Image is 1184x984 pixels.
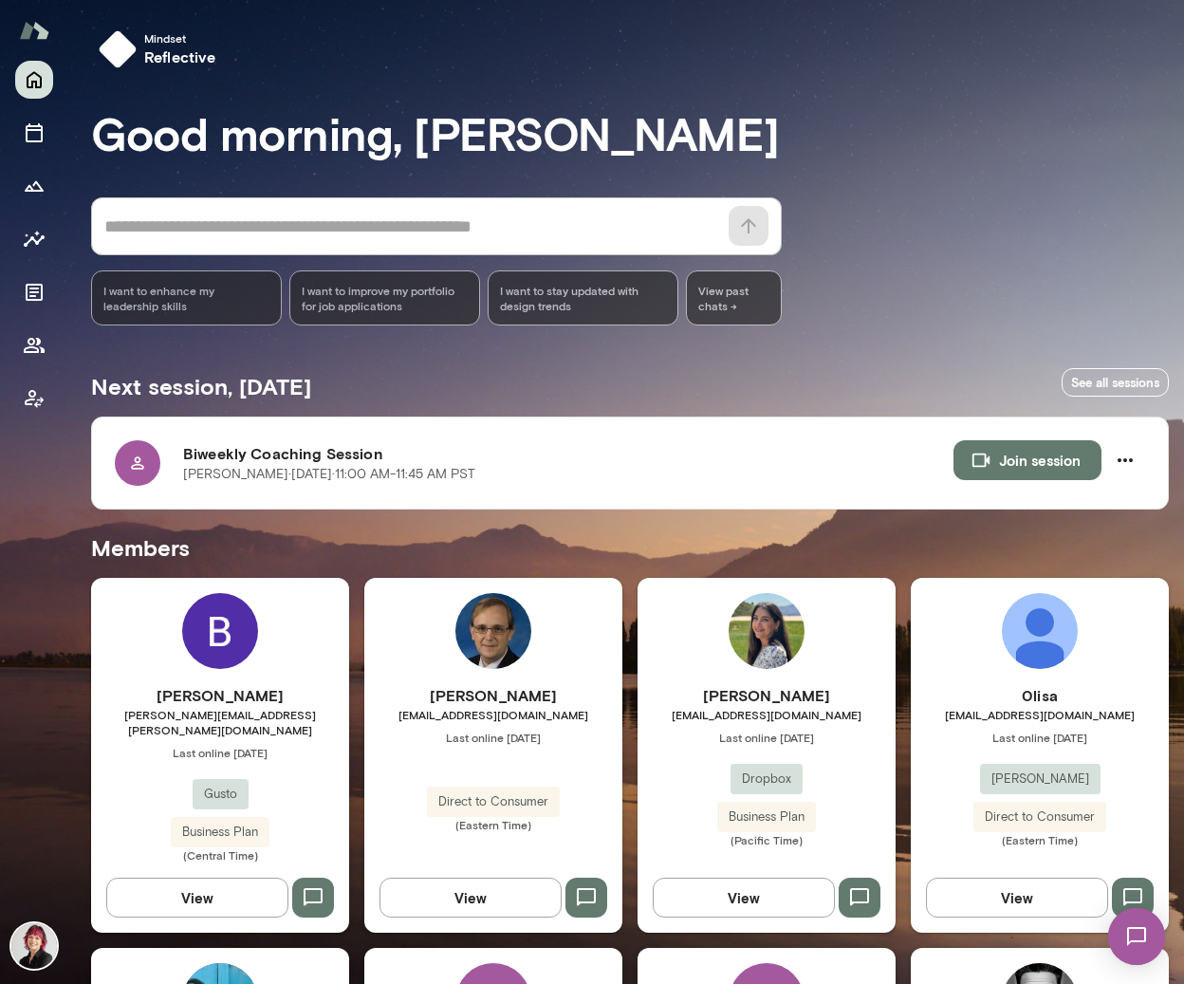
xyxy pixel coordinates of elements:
[731,770,803,789] span: Dropbox
[911,707,1169,722] span: [EMAIL_ADDRESS][DOMAIN_NAME]
[103,283,269,313] span: I want to enhance my leadership skills
[183,465,475,484] p: [PERSON_NAME] · [DATE] · 11:00 AM-11:45 AM PST
[364,817,622,832] span: (Eastern Time)
[379,878,562,918] button: View
[193,785,249,804] span: Gusto
[911,832,1169,847] span: (Eastern Time)
[91,745,349,760] span: Last online [DATE]
[455,593,531,669] img: Richard Teel
[911,684,1169,707] h6: 0lisa
[182,593,258,669] img: Bethany Schwanke
[15,273,53,311] button: Documents
[106,878,288,918] button: View
[15,61,53,99] button: Home
[15,326,53,364] button: Members
[638,684,896,707] h6: [PERSON_NAME]
[953,440,1101,480] button: Join session
[91,847,349,863] span: (Central Time)
[11,923,57,969] img: Leigh Allen-Arredondo
[500,283,666,313] span: I want to stay updated with design trends
[1062,368,1169,398] a: See all sessions
[91,684,349,707] h6: [PERSON_NAME]
[911,730,1169,745] span: Last online [DATE]
[638,730,896,745] span: Last online [DATE]
[91,23,231,76] button: Mindsetreflective
[91,532,1169,563] h5: Members
[717,808,816,826] span: Business Plan
[99,30,137,68] img: mindset
[15,114,53,152] button: Sessions
[91,270,282,325] div: I want to enhance my leadership skills
[91,707,349,737] span: [PERSON_NAME][EMAIL_ADDRESS][PERSON_NAME][DOMAIN_NAME]
[729,593,805,669] img: Mana Sadeghi
[926,878,1108,918] button: View
[183,442,953,465] h6: Biweekly Coaching Session
[91,371,311,401] h5: Next session, [DATE]
[364,730,622,745] span: Last online [DATE]
[364,707,622,722] span: [EMAIL_ADDRESS][DOMAIN_NAME]
[15,220,53,258] button: Insights
[653,878,835,918] button: View
[1002,593,1078,669] img: 0lisa
[980,770,1101,789] span: [PERSON_NAME]
[91,106,1169,159] h3: Good morning, [PERSON_NAME]
[289,270,480,325] div: I want to improve my portfolio for job applications
[686,270,782,325] span: View past chats ->
[302,283,468,313] span: I want to improve my portfolio for job applications
[488,270,678,325] div: I want to stay updated with design trends
[15,167,53,205] button: Growth Plan
[638,832,896,847] span: (Pacific Time)
[15,380,53,418] button: Client app
[364,684,622,707] h6: [PERSON_NAME]
[638,707,896,722] span: [EMAIL_ADDRESS][DOMAIN_NAME]
[144,46,216,68] h6: reflective
[144,30,216,46] span: Mindset
[171,823,269,842] span: Business Plan
[19,12,49,48] img: Mento
[427,792,560,811] span: Direct to Consumer
[973,808,1106,826] span: Direct to Consumer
